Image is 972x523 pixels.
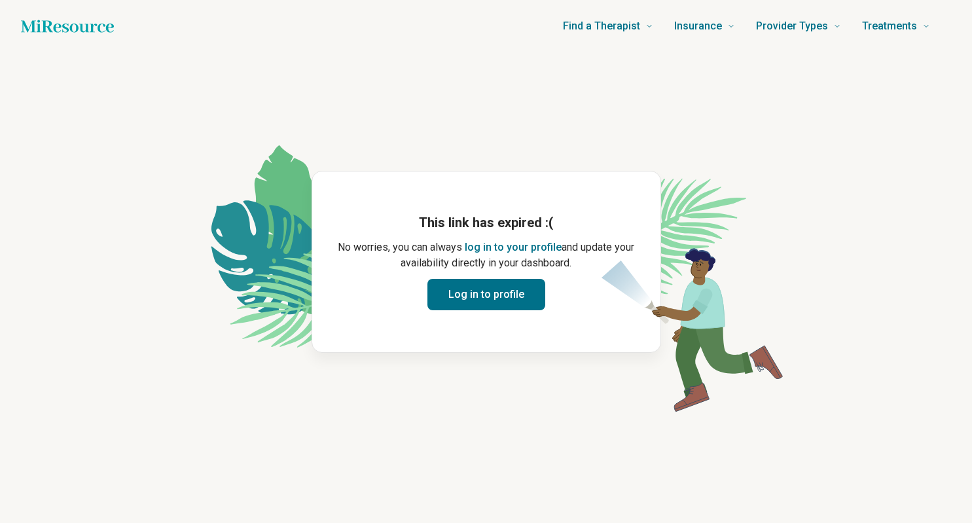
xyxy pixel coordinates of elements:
[862,17,917,35] span: Treatments
[21,13,114,39] a: Home page
[427,279,545,310] button: Log in to profile
[465,240,562,255] button: log in to your profile
[756,17,828,35] span: Provider Types
[333,213,639,232] h1: This link has expired :(
[563,17,640,35] span: Find a Therapist
[674,17,722,35] span: Insurance
[333,240,639,271] p: No worries, you can always and update your availability directly in your dashboard.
